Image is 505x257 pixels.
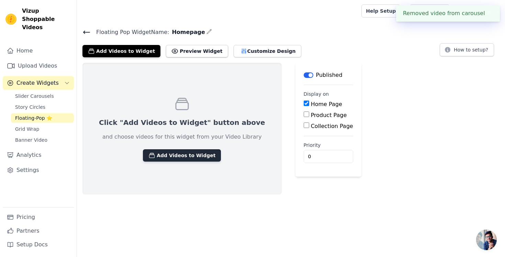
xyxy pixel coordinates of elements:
[466,5,500,17] p: BabyAmore
[316,71,343,79] p: Published
[234,45,301,57] button: Customize Design
[11,113,74,123] a: Floating-Pop ⭐
[206,27,212,37] div: Edit Name
[3,224,74,238] a: Partners
[3,44,74,58] a: Home
[169,28,205,36] span: Homepage
[3,76,74,90] button: Create Widgets
[15,126,39,132] span: Grid Wrap
[15,93,54,100] span: Slider Carousels
[455,5,500,17] button: B BabyAmore
[143,149,221,162] button: Add Videos to Widget
[15,137,47,143] span: Banner Video
[3,59,74,73] a: Upload Videos
[476,230,497,250] a: Open chat
[22,7,71,32] span: Vizup Shoppable Videos
[3,210,74,224] a: Pricing
[304,142,353,149] label: Priority
[396,5,500,22] div: Removed video from carousel
[311,112,347,118] label: Product Page
[361,4,400,17] a: Help Setup
[311,101,342,107] label: Home Page
[15,104,45,110] span: Story Circles
[11,102,74,112] a: Story Circles
[11,91,74,101] a: Slider Carousels
[102,133,262,141] p: and choose videos for this widget from your Video Library
[91,28,169,36] span: Floating Pop Widget Name:
[440,48,494,55] a: How to setup?
[440,43,494,56] button: How to setup?
[15,115,52,121] span: Floating-Pop ⭐
[16,79,59,87] span: Create Widgets
[99,118,265,127] p: Click "Add Videos to Widget" button above
[11,135,74,145] a: Banner Video
[485,9,493,17] button: Close
[3,148,74,162] a: Analytics
[5,14,16,25] img: Vizup
[410,4,449,17] a: Book Demo
[311,123,353,129] label: Collection Page
[82,45,160,57] button: Add Videos to Widget
[11,124,74,134] a: Grid Wrap
[3,163,74,177] a: Settings
[304,91,329,97] legend: Display on
[166,45,228,57] button: Preview Widget
[3,238,74,252] a: Setup Docs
